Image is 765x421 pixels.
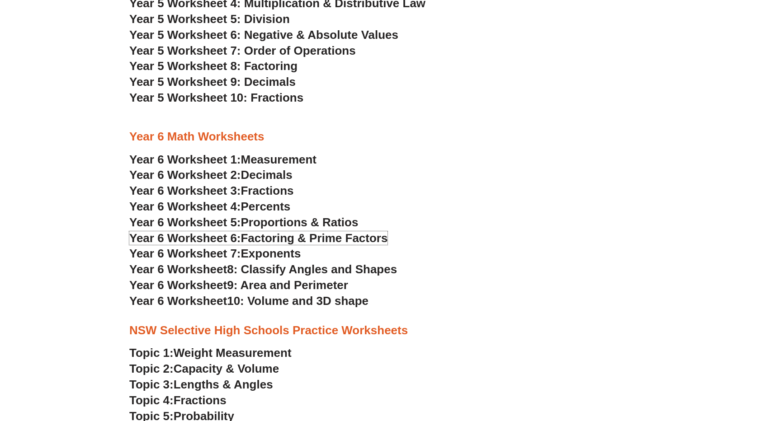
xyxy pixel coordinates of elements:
span: Fractions [174,393,227,407]
span: Year 6 Worksheet 4: [129,200,241,213]
span: Year 6 Worksheet 2: [129,168,241,182]
a: Year 6 Worksheet 4:Percents [129,200,290,213]
span: Year 6 Worksheet 3: [129,184,241,197]
a: Year 6 Worksheet 7:Exponents [129,247,301,260]
a: Topic 4:Fractions [129,393,227,407]
span: Topic 1: [129,346,174,360]
a: Topic 2:Capacity & Volume [129,362,279,375]
span: Capacity & Volume [174,362,279,375]
a: Year 6 Worksheet9: Area and Perimeter [129,278,348,292]
span: Fractions [241,184,294,197]
a: Topic 1:Weight Measurement [129,346,292,360]
span: Exponents [241,247,301,260]
span: Year 6 Worksheet [129,262,227,276]
a: Year 6 Worksheet 3:Fractions [129,184,293,197]
a: Year 6 Worksheet 1:Measurement [129,153,316,166]
span: Decimals [241,168,293,182]
span: 10: Volume and 3D shape [227,294,368,308]
span: Year 6 Worksheet [129,294,227,308]
a: Year 6 Worksheet 6:Factoring & Prime Factors [129,231,387,245]
span: Year 6 Worksheet 1: [129,153,241,166]
span: Topic 2: [129,362,174,375]
a: Year 5 Worksheet 9: Decimals [129,75,296,89]
span: Lengths & Angles [174,378,273,391]
span: Measurement [241,153,317,166]
span: Weight Measurement [174,346,292,360]
a: Year 6 Worksheet 5:Proportions & Ratios [129,215,358,229]
a: Year 5 Worksheet 7: Order of Operations [129,44,356,57]
span: Topic 4: [129,393,174,407]
span: 8: Classify Angles and Shapes [227,262,397,276]
a: Year 5 Worksheet 6: Negative & Absolute Values [129,28,398,42]
span: Year 6 Worksheet 7: [129,247,241,260]
span: Topic 3: [129,378,174,391]
a: Year 5 Worksheet 10: Fractions [129,91,303,104]
span: Year 6 Worksheet 6: [129,231,241,245]
span: 9: Area and Perimeter [227,278,348,292]
span: Proportions & Ratios [241,215,359,229]
span: Percents [241,200,291,213]
a: Year 5 Worksheet 5: Division [129,12,290,26]
a: Year 6 Worksheet 2:Decimals [129,168,293,182]
span: Factoring & Prime Factors [241,231,388,245]
iframe: Chat Widget [614,319,765,421]
a: Topic 3:Lengths & Angles [129,378,273,391]
h3: Year 6 Math Worksheets [129,129,636,145]
a: Year 5 Worksheet 8: Factoring [129,59,297,73]
span: Year 6 Worksheet [129,278,227,292]
h3: NSW Selective High Schools Practice Worksheets [129,323,636,338]
span: Year 6 Worksheet 5: [129,215,241,229]
a: Year 6 Worksheet10: Volume and 3D shape [129,294,368,308]
a: Year 6 Worksheet8: Classify Angles and Shapes [129,262,397,276]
